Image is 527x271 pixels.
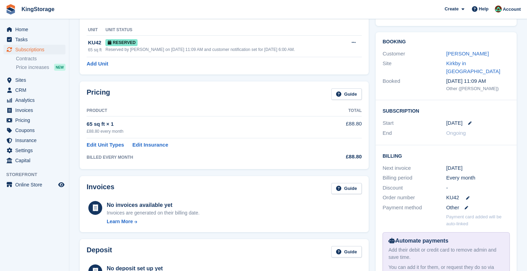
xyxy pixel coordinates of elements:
a: menu [3,95,65,105]
th: Unit Status [105,25,343,36]
a: Price increases NEW [16,63,65,71]
div: KU42 [88,39,105,47]
a: Edit Unit Types [87,141,124,149]
span: Home [15,25,57,34]
span: Account [503,6,521,13]
span: Online Store [15,180,57,190]
a: Guide [331,246,362,257]
a: menu [3,45,65,54]
a: menu [3,180,65,190]
span: Coupons [15,125,57,135]
div: Start [383,119,446,127]
a: menu [3,125,65,135]
div: 65 sq ft [88,47,105,53]
div: Invoices are generated on their billing date. [107,209,200,217]
h2: Billing [383,152,510,159]
span: KU42 [446,194,459,202]
a: menu [3,146,65,155]
div: Customer [383,50,446,58]
span: Invoices [15,105,57,115]
th: Unit [87,25,105,36]
div: Payment method [383,204,446,212]
div: Discount [383,184,446,192]
a: Edit Insurance [132,141,168,149]
div: Every month [446,174,510,182]
div: Billing period [383,174,446,182]
div: Other ([PERSON_NAME]) [446,85,510,92]
span: Capital [15,156,57,165]
span: Pricing [15,115,57,125]
a: menu [3,25,65,34]
a: Contracts [16,55,65,62]
a: menu [3,156,65,165]
span: Storefront [6,171,69,178]
a: menu [3,35,65,44]
th: Total [317,105,362,116]
div: Booked [383,77,446,92]
div: Learn More [107,218,133,225]
span: Ongoing [446,130,466,136]
div: No invoices available yet [107,201,200,209]
div: [DATE] 11:09 AM [446,77,510,85]
div: NEW [54,64,65,71]
a: Add Unit [87,60,108,68]
a: Guide [331,183,362,194]
a: Kirkby in [GEOGRAPHIC_DATA] [446,60,500,74]
span: Help [479,6,489,12]
a: menu [3,135,65,145]
div: - [446,184,510,192]
div: 65 sq ft × 1 [87,120,317,128]
img: John King [495,6,502,12]
a: Learn More [107,218,200,225]
span: Price increases [16,64,49,71]
div: Next invoice [383,164,446,172]
img: stora-icon-8386f47178a22dfd0bd8f6a31ec36ba5ce8667c1dd55bd0f319d3a0aa187defe.svg [6,4,16,15]
h2: Invoices [87,183,114,194]
div: Add their debit or credit card to remove admin and save time. [388,246,504,261]
span: Analytics [15,95,57,105]
span: Sites [15,75,57,85]
td: £88.80 [317,116,362,138]
div: Other [446,204,510,212]
a: Preview store [57,181,65,189]
h2: Subscription [383,107,510,114]
a: menu [3,85,65,95]
span: Settings [15,146,57,155]
div: £88.80 every month [87,128,317,134]
div: Order number [383,194,446,202]
h2: Deposit [87,246,112,257]
span: CRM [15,85,57,95]
a: menu [3,105,65,115]
div: BILLED EVERY MONTH [87,154,317,160]
span: Tasks [15,35,57,44]
p: Payment card added will be auto-linked [446,213,510,227]
span: Create [445,6,458,12]
h2: Pricing [87,88,110,100]
div: £88.80 [317,153,362,161]
a: menu [3,115,65,125]
span: Reserved [105,39,138,46]
span: Subscriptions [15,45,57,54]
div: [DATE] [446,164,510,172]
span: Insurance [15,135,57,145]
th: Product [87,105,317,116]
div: Automate payments [388,237,504,245]
div: Site [383,60,446,75]
a: KingStorage [19,3,57,15]
div: Reserved by [PERSON_NAME] on [DATE] 11:09 AM and customer notification set for [DATE] 6:00 AM. [105,46,343,53]
a: Guide [331,88,362,100]
a: [PERSON_NAME] [446,51,489,56]
h2: Booking [383,39,510,45]
div: End [383,129,446,137]
a: menu [3,75,65,85]
time: 2025-08-31 23:00:00 UTC [446,119,463,127]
